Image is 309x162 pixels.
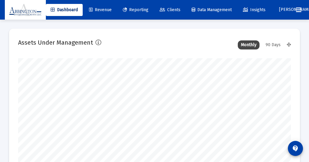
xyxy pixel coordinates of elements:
[238,4,270,16] a: Insights
[51,7,78,12] span: Dashboard
[84,4,116,16] a: Revenue
[89,7,112,12] span: Revenue
[46,4,83,16] a: Dashboard
[123,7,148,12] span: Reporting
[272,4,291,16] button: [PERSON_NAME]
[118,4,153,16] a: Reporting
[238,40,260,49] div: Monthly
[292,145,299,152] mat-icon: contact_support
[192,7,232,12] span: Data Management
[160,7,180,12] span: Clients
[155,4,185,16] a: Clients
[263,40,284,49] div: 90 Days
[187,4,237,16] a: Data Management
[243,7,266,12] span: Insights
[9,4,41,16] img: Dashboard
[18,38,93,47] h2: Assets Under Management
